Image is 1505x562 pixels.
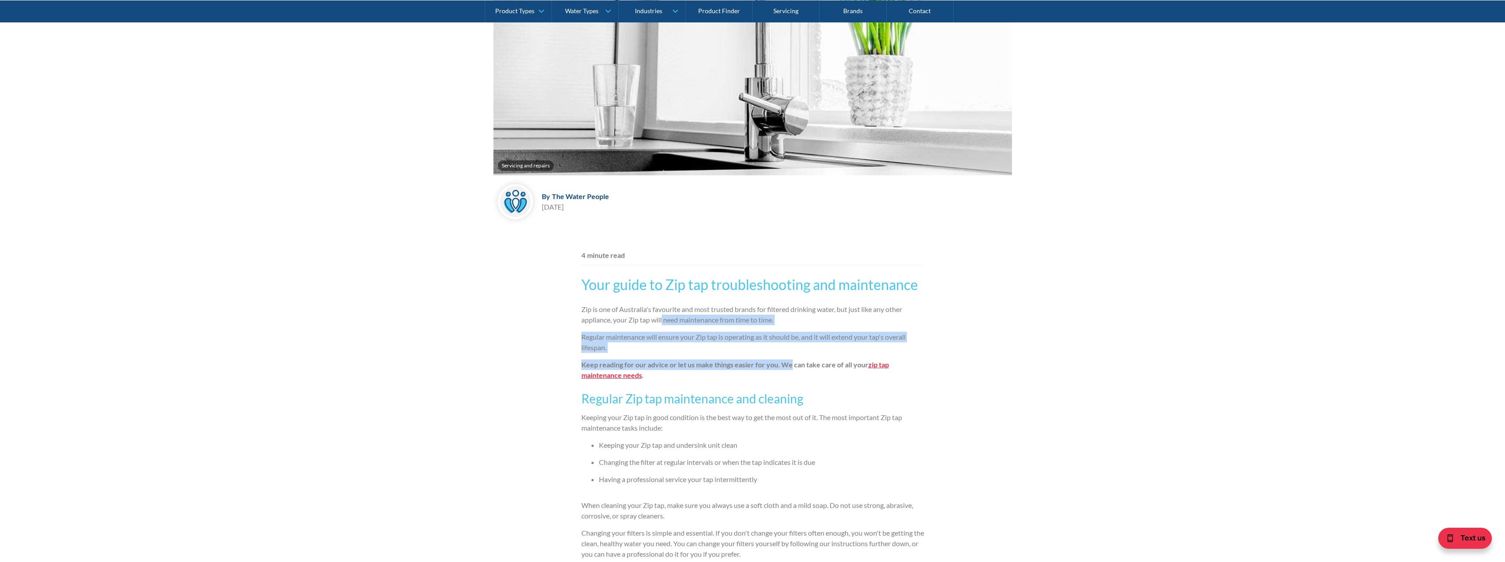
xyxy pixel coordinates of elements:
div: The Water People [552,192,609,200]
div: Product Types [495,7,534,15]
p: Keeping your Zip tap in good condition is the best way to get the most out of it. The most import... [581,412,924,433]
div: Industries [635,7,662,15]
div: Water Types [565,7,598,15]
p: Zip is one of Australia's favourite and most trusted brands for filtered drinking water, but just... [581,304,924,325]
p: Regular maintenance will ensure your Zip tap is operating as it should be, and it will extend you... [581,332,924,353]
div: minute read [587,250,625,261]
h3: Regular Zip tap maintenance and cleaning [581,389,924,408]
a: zip tap maintenance needs [581,360,889,379]
div: 4 [581,250,585,261]
h2: Your guide to Zip tap troubleshooting and maintenance [581,274,924,295]
iframe: podium webchat widget bubble [1417,518,1505,562]
strong: . [642,371,644,379]
li: Keeping your Zip tap and undersink unit clean [599,440,924,450]
li: Changing the filter at regular intervals or when the tap indicates it is due [599,457,924,468]
div: Servicing and repairs [502,162,550,169]
li: Having a professional service your tap intermittently [599,474,924,485]
div: By [542,192,550,200]
p: Changing your filters is simple and essential. If you don't change your filters often enough, you... [581,528,924,559]
strong: Keep reading for our advice or let us make things easier for you. We can take care of all your [581,360,868,369]
div: [DATE] [542,202,609,212]
p: When cleaning your Zip tap, make sure you always use a soft cloth and a mild soap. Do not use str... [581,500,924,521]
